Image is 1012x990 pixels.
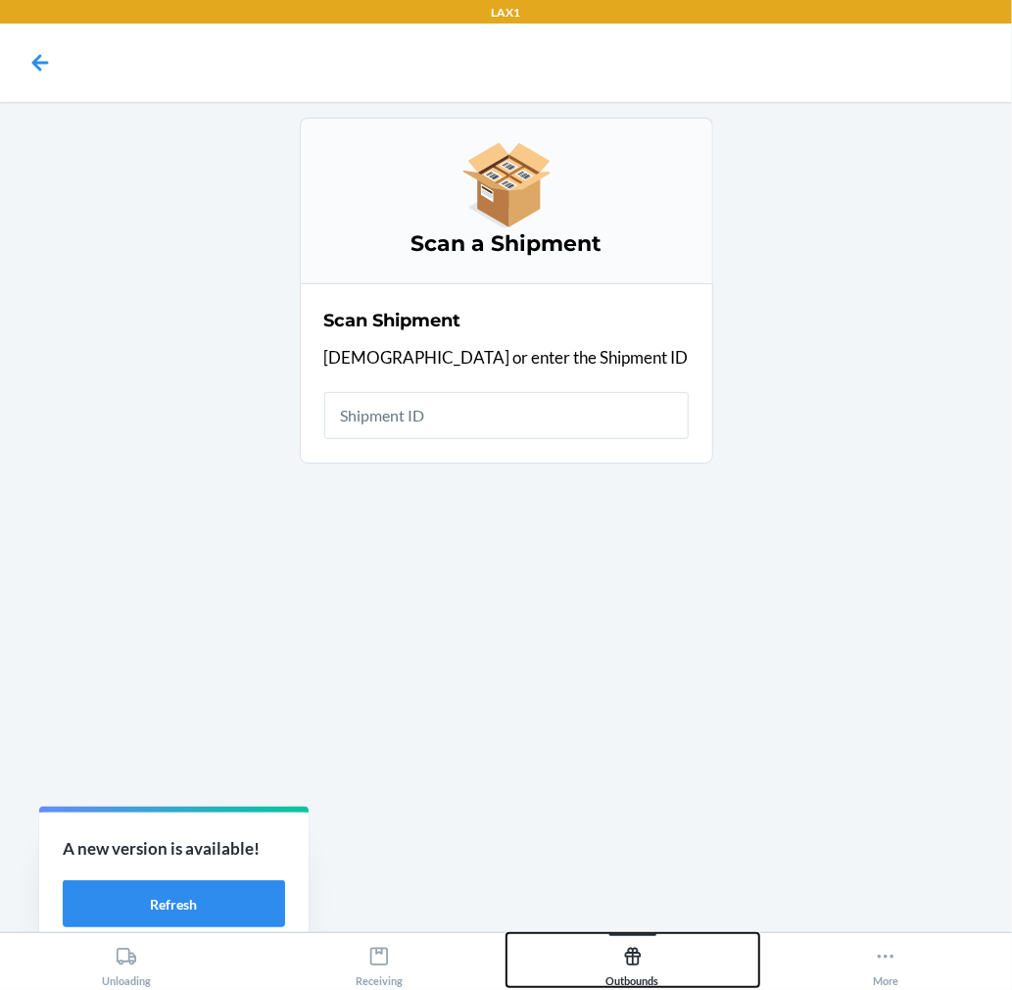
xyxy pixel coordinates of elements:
[253,933,506,987] button: Receiving
[506,933,759,987] button: Outbounds
[102,938,151,987] div: Unloading
[324,308,461,333] h2: Scan Shipment
[63,836,285,862] p: A new version is available!
[873,938,898,987] div: More
[606,938,659,987] div: Outbounds
[324,345,689,371] p: [DEMOGRAPHIC_DATA] or enter the Shipment ID
[356,938,403,987] div: Receiving
[324,228,689,260] h3: Scan a Shipment
[759,933,1012,987] button: More
[63,880,285,927] button: Refresh
[492,4,521,22] p: LAX1
[324,392,689,439] input: Shipment ID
